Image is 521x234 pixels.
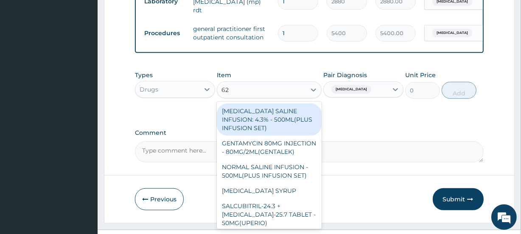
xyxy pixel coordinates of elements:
label: Pair Diagnosis [323,71,367,79]
div: GENTAMYCIN 80MG INJECTION - 80MG/2ML(GENTALEK) [217,136,321,159]
div: Chat with us now [44,47,143,58]
div: SALCUBITRIL-24.3 + [MEDICAL_DATA]-25.7 TABLET - 50MG(UPERIO) [217,198,321,231]
label: Comment [135,129,483,136]
div: [MEDICAL_DATA] SYRUP [217,183,321,198]
div: Minimize live chat window [139,4,160,25]
textarea: Type your message and hit 'Enter' [4,149,162,179]
label: Item [217,71,231,79]
td: general practitioner first outpatient consultation [189,20,274,46]
label: Unit Price [405,71,436,79]
img: d_794563401_company_1708531726252_794563401 [16,42,34,64]
button: Add [442,82,476,99]
button: Submit [433,188,484,210]
div: NORMAL SALINE INFUSION - 500ML(PLUS INFUSION SET) [217,159,321,183]
div: [MEDICAL_DATA] SALINE INFUSION: 4.3% - 500ML(PLUS INFUSION SET) [217,103,321,136]
label: Types [135,72,153,79]
span: [MEDICAL_DATA] [331,85,371,94]
td: Procedures [140,25,189,41]
div: Drugs [140,85,158,94]
span: [MEDICAL_DATA] [432,29,472,37]
span: We're online! [49,66,117,151]
button: Previous [135,188,184,210]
